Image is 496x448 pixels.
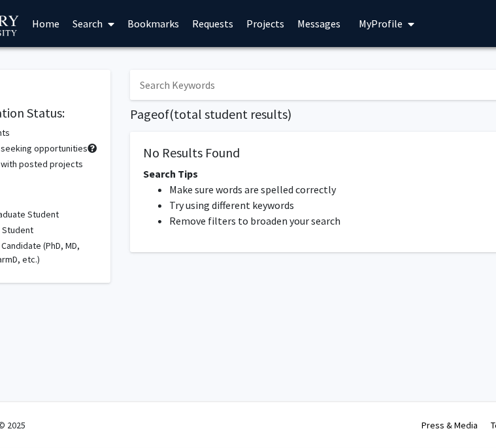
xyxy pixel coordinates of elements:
[10,389,56,438] iframe: Chat
[25,1,66,46] a: Home
[143,167,198,180] span: Search Tips
[359,17,403,30] span: My Profile
[66,1,121,46] a: Search
[240,1,291,46] a: Projects
[121,1,186,46] a: Bookmarks
[422,419,478,431] a: Press & Media
[291,1,347,46] a: Messages
[186,1,240,46] a: Requests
